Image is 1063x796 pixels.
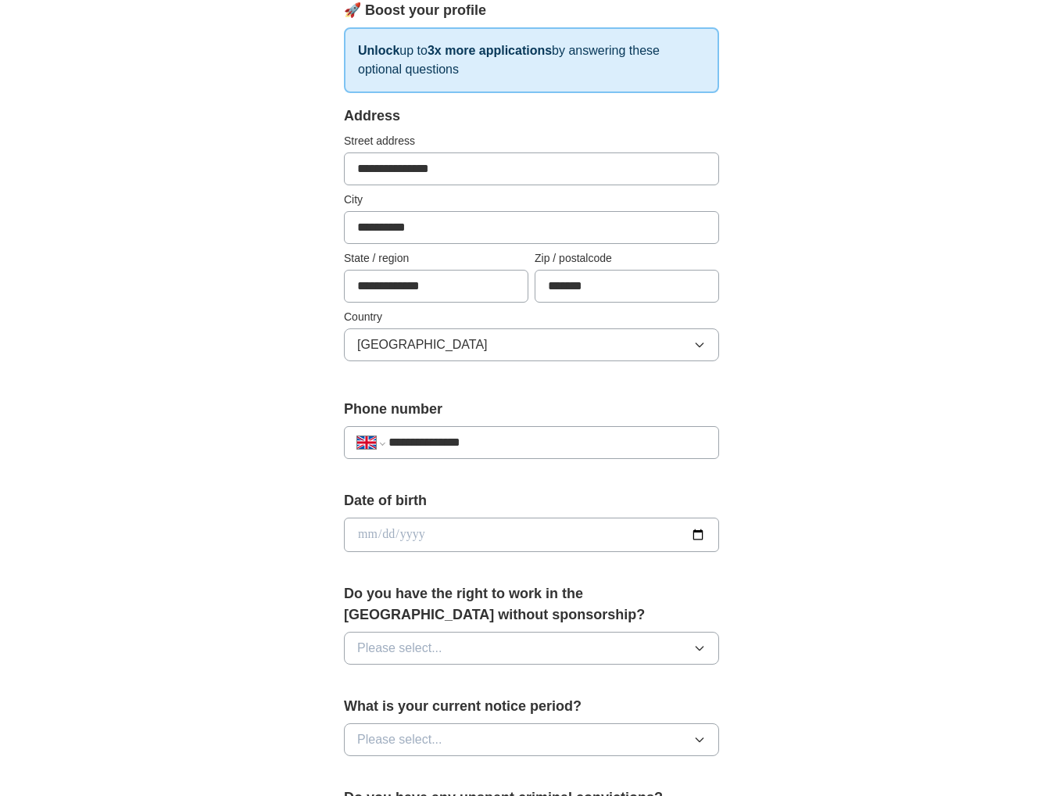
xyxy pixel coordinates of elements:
label: Date of birth [344,490,719,511]
label: Country [344,309,719,325]
p: up to by answering these optional questions [344,27,719,93]
button: Please select... [344,723,719,756]
label: Phone number [344,399,719,420]
label: What is your current notice period? [344,696,719,717]
label: Street address [344,133,719,149]
span: Please select... [357,730,442,749]
label: Do you have the right to work in the [GEOGRAPHIC_DATA] without sponsorship? [344,583,719,626]
button: Please select... [344,632,719,665]
div: Address [344,106,719,127]
label: State / region [344,250,528,267]
button: [GEOGRAPHIC_DATA] [344,328,719,361]
label: City [344,192,719,208]
strong: 3x more applications [428,44,552,57]
span: [GEOGRAPHIC_DATA] [357,335,488,354]
strong: Unlock [358,44,399,57]
label: Zip / postalcode [535,250,719,267]
span: Please select... [357,639,442,658]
